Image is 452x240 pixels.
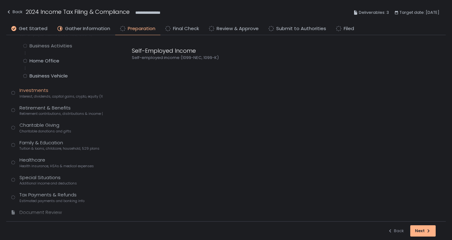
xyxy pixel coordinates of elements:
[19,94,103,99] span: Interest, dividends, capital gains, crypto, equity (1099s, K-1s)
[6,8,23,18] button: Back
[19,181,77,186] span: Additional income and deductions
[19,164,94,168] span: Health insurance, HSAs & medical expenses
[19,174,77,186] div: Special Situations
[388,225,404,237] button: Back
[19,111,103,116] span: Retirement contributions, distributions & income (1099-R, 5498)
[19,87,103,99] div: Investments
[359,9,389,16] span: Deliverables: 3
[30,43,72,49] div: Business Activities
[19,157,94,168] div: Healthcare
[19,32,92,37] span: Self-employed income (1099-NEC, 1099-K)
[173,25,199,32] span: Final Check
[19,191,84,203] div: Tax Payments & Refunds
[19,146,100,151] span: Tuition & loans, childcare, household, 529 plans
[19,139,100,151] div: Family & Education
[415,228,431,234] div: Next
[30,58,59,64] div: Home Office
[276,25,326,32] span: Submit to Authorities
[400,9,439,16] span: Target date: [DATE]
[26,8,130,16] h1: 2024 Income Tax Filing & Compliance
[19,199,84,203] span: Estimated payments and banking info
[410,225,436,237] button: Next
[19,25,47,32] span: Get Started
[19,129,71,134] span: Charitable donations and gifts
[30,73,68,79] div: Business Vehicle
[132,55,433,61] div: Self-employed income (1099-NEC, 1099-K)
[388,228,404,234] div: Back
[132,46,433,55] div: Self-Employed Income
[19,104,103,116] div: Retirement & Benefits
[19,122,71,134] div: Charitable Giving
[19,209,62,216] div: Document Review
[217,25,259,32] span: Review & Approve
[65,25,110,32] span: Gather Information
[128,25,155,32] span: Preparation
[344,25,354,32] span: Filed
[6,8,23,16] div: Back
